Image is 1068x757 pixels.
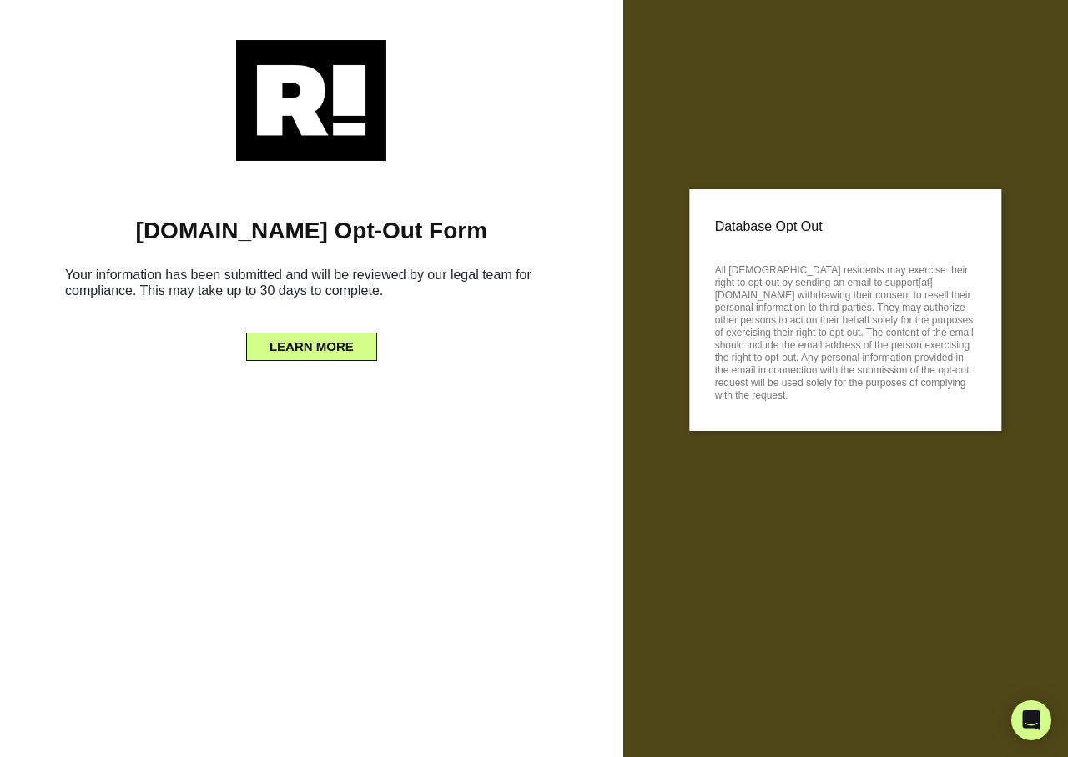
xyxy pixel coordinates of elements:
button: LEARN MORE [246,333,377,361]
h6: Your information has been submitted and will be reviewed by our legal team for compliance. This m... [25,260,598,312]
a: LEARN MORE [246,335,377,348]
div: Open Intercom Messenger [1011,700,1051,740]
img: Retention.com [236,40,386,161]
h1: [DOMAIN_NAME] Opt-Out Form [25,217,598,245]
p: All [DEMOGRAPHIC_DATA] residents may exercise their right to opt-out by sending an email to suppo... [715,259,976,402]
p: Database Opt Out [715,214,976,239]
